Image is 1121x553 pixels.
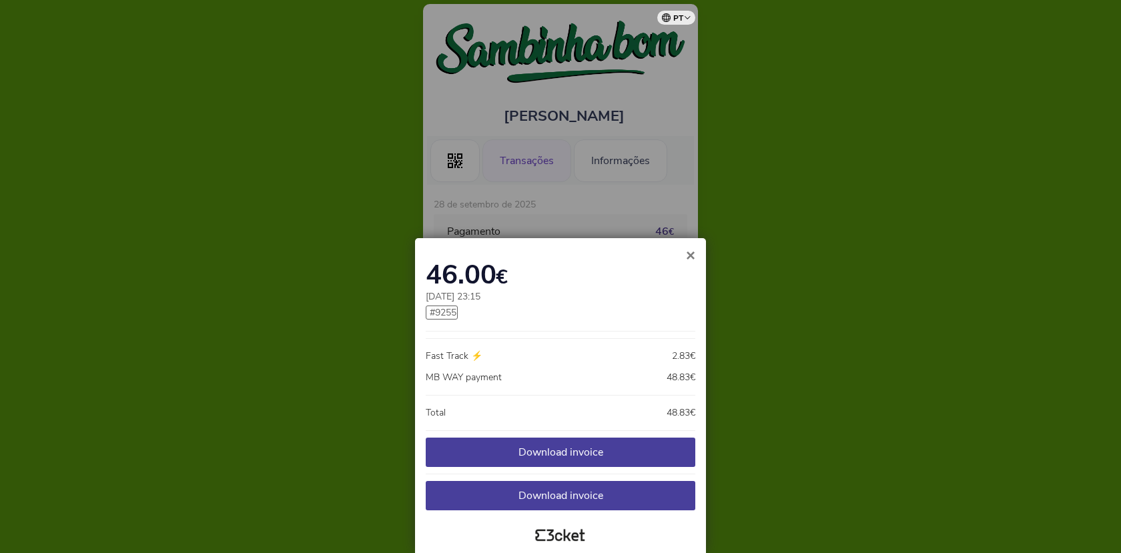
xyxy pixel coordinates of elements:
[426,257,496,293] span: 46.00
[426,370,667,385] div: MB WAY payment
[426,481,695,510] a: Download invoice
[672,349,695,364] div: 2.83€
[426,290,695,303] p: [DATE] 23:15
[686,246,695,264] span: ×
[496,263,508,291] small: €
[426,406,667,420] div: Total
[426,349,672,364] div: Fast Track ⚡️
[426,306,458,320] span: #
[667,406,695,420] div: 48.83€
[667,370,695,385] div: 48.83€
[426,438,695,467] a: Download invoice
[435,306,456,319] span: 9255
